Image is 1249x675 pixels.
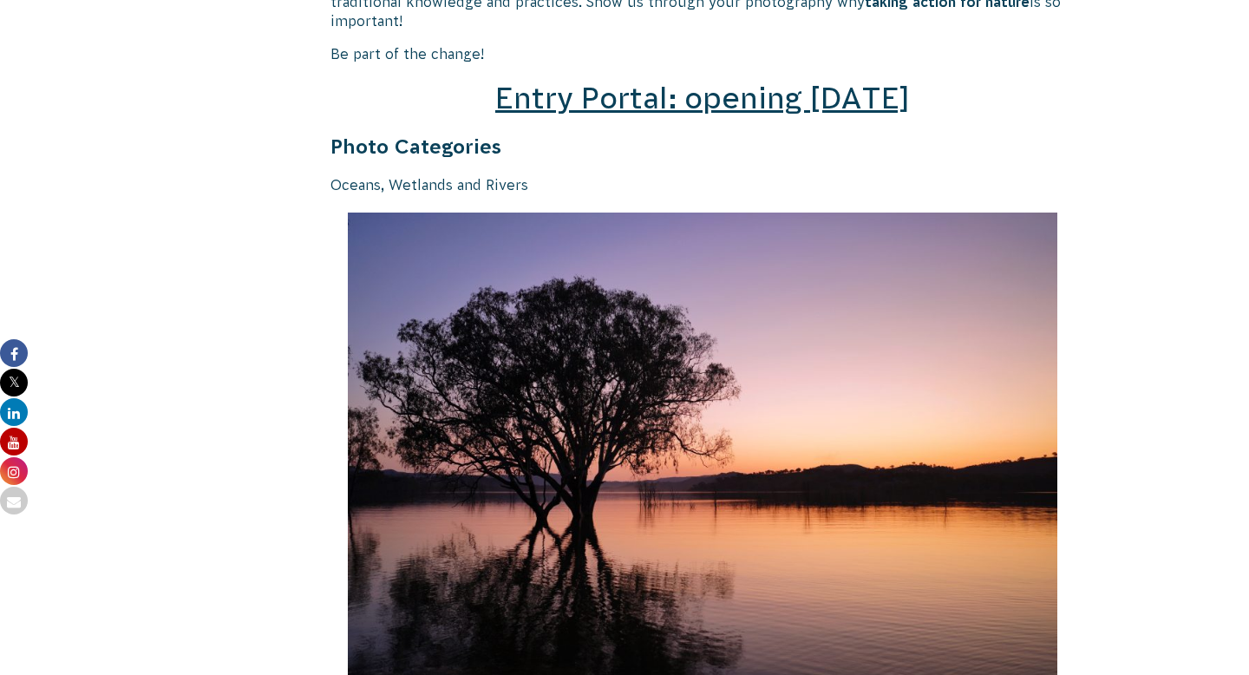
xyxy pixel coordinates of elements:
[330,44,1075,63] p: Be part of the change!
[330,175,1075,194] p: Oceans, Wetlands and Rivers
[330,135,501,158] strong: Photo Categories
[495,82,910,115] a: Entry Portal: opening [DATE]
